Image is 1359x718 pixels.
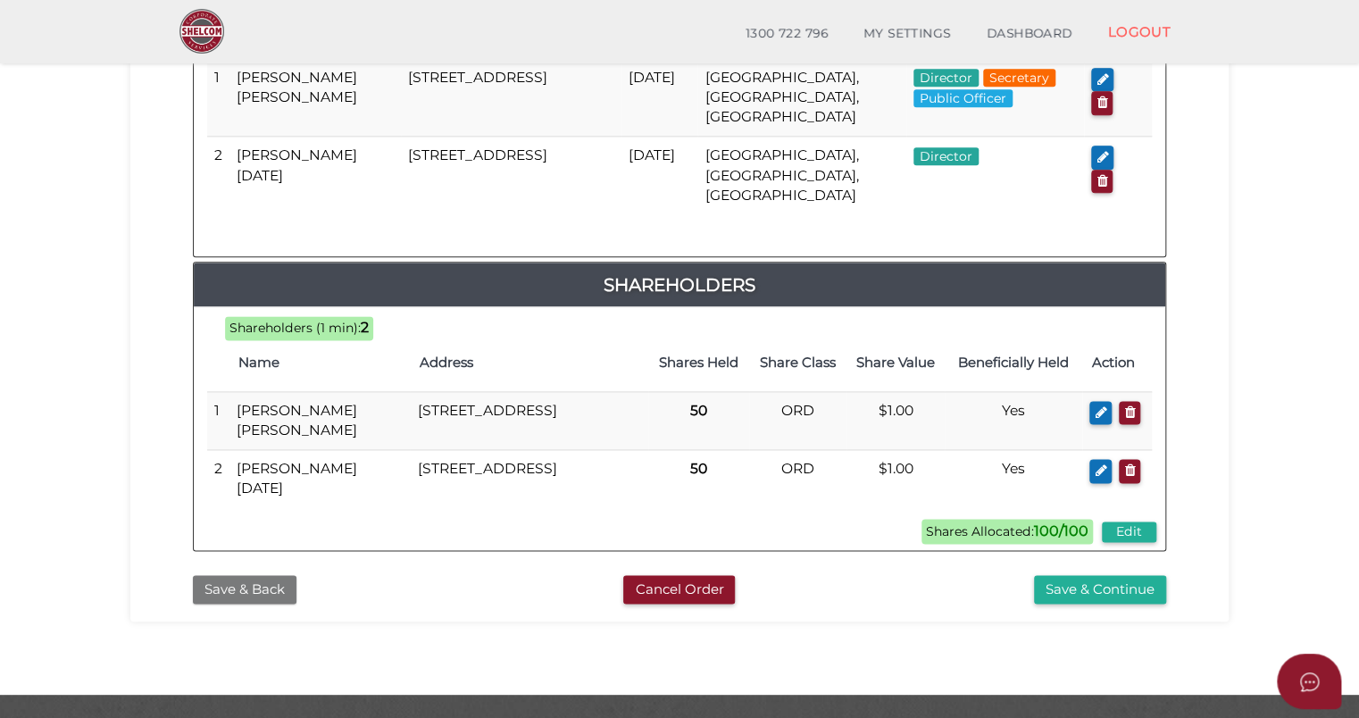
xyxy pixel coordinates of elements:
td: [GEOGRAPHIC_DATA], [GEOGRAPHIC_DATA], [GEOGRAPHIC_DATA] [697,58,905,137]
h4: Action [1091,355,1143,371]
b: 50 [690,402,707,419]
a: Shareholders [194,271,1165,299]
td: ORD [749,450,846,508]
td: [PERSON_NAME] [PERSON_NAME] [229,391,410,450]
td: $1.00 [846,450,944,508]
td: [DATE] [621,58,698,137]
h4: Share Class [758,355,838,371]
h4: Share Value [855,355,935,371]
td: 1 [207,391,229,450]
td: 1 [207,58,229,137]
td: ORD [749,391,846,450]
span: Director [913,69,979,87]
td: [GEOGRAPHIC_DATA], [GEOGRAPHIC_DATA], [GEOGRAPHIC_DATA] [697,137,905,214]
span: Director [913,147,979,165]
h4: Beneficially Held [954,355,1074,371]
h4: Name [238,355,401,371]
h4: Address [419,355,638,371]
td: [STREET_ADDRESS] [410,391,647,450]
button: Edit [1102,522,1156,542]
b: 100/100 [1034,522,1088,539]
td: 2 [207,450,229,508]
td: [STREET_ADDRESS] [401,137,621,214]
a: DASHBOARD [969,16,1090,52]
a: MY SETTINGS [846,16,969,52]
button: Save & Back [193,575,296,605]
span: Shareholders (1 min): [229,320,361,336]
span: Shares Allocated: [921,519,1093,544]
h4: Shares Held [657,355,740,371]
td: [PERSON_NAME][DATE] [229,137,401,214]
a: 1300 722 796 [728,16,846,52]
td: [STREET_ADDRESS] [410,450,647,508]
td: $1.00 [846,391,944,450]
td: [PERSON_NAME][DATE] [229,450,410,508]
td: Yes [945,450,1083,508]
b: 50 [690,460,707,477]
span: Public Officer [913,89,1013,107]
td: [STREET_ADDRESS] [401,58,621,137]
a: LOGOUT [1089,13,1188,50]
td: Yes [945,391,1083,450]
td: [PERSON_NAME] [PERSON_NAME] [229,58,401,137]
button: Open asap [1277,654,1341,709]
b: 2 [361,319,369,336]
button: Cancel Order [623,575,735,605]
span: Secretary [983,69,1055,87]
td: [DATE] [621,137,698,214]
td: 2 [207,137,229,214]
button: Save & Continue [1034,575,1166,605]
